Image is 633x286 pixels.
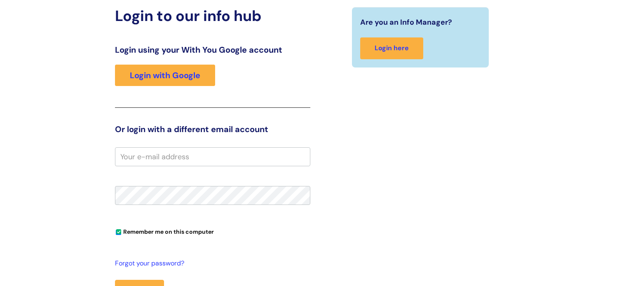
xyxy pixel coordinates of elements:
[360,37,423,59] a: Login here
[115,225,310,238] div: You can uncheck this option if you're logging in from a shared device
[115,45,310,55] h3: Login using your With You Google account
[116,230,121,235] input: Remember me on this computer
[115,7,310,25] h2: Login to our info hub
[115,65,215,86] a: Login with Google
[115,124,310,134] h3: Or login with a different email account
[360,16,452,29] span: Are you an Info Manager?
[115,258,306,270] a: Forgot your password?
[115,147,310,166] input: Your e-mail address
[115,226,214,235] label: Remember me on this computer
